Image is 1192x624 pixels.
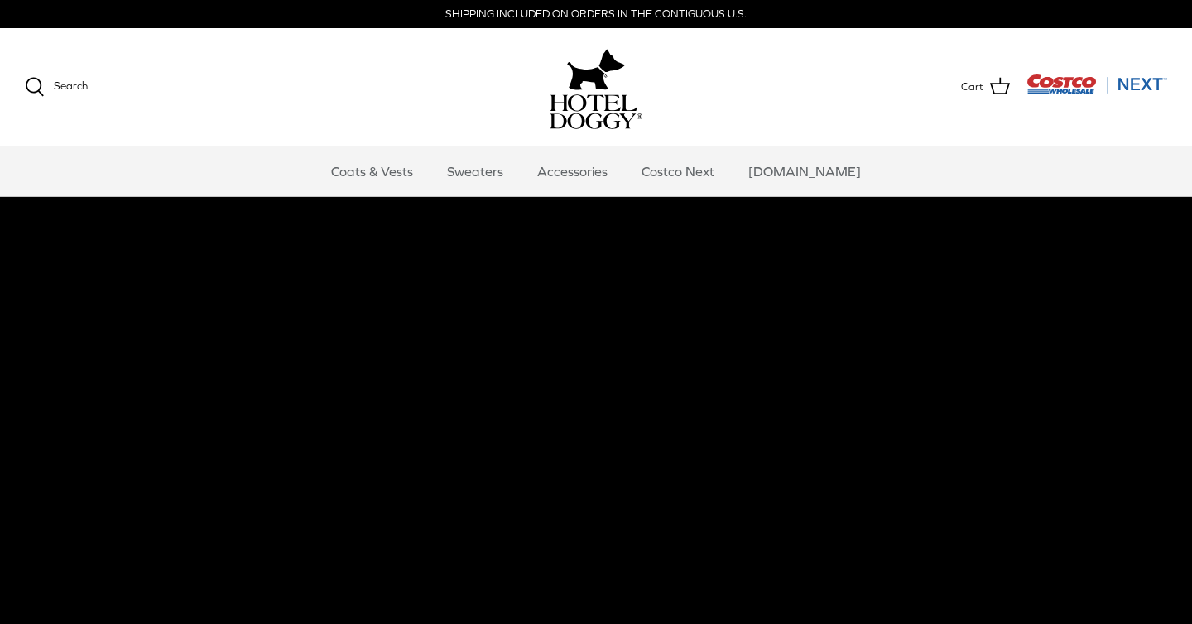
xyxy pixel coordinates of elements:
[1026,84,1167,97] a: Visit Costco Next
[432,146,518,196] a: Sweaters
[550,94,642,129] img: hoteldoggycom
[316,146,428,196] a: Coats & Vests
[550,45,642,129] a: hoteldoggy.com hoteldoggycom
[1026,74,1167,94] img: Costco Next
[522,146,622,196] a: Accessories
[25,77,88,97] a: Search
[627,146,729,196] a: Costco Next
[567,45,625,94] img: hoteldoggy.com
[961,76,1010,98] a: Cart
[733,146,876,196] a: [DOMAIN_NAME]
[54,79,88,92] span: Search
[961,79,983,96] span: Cart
